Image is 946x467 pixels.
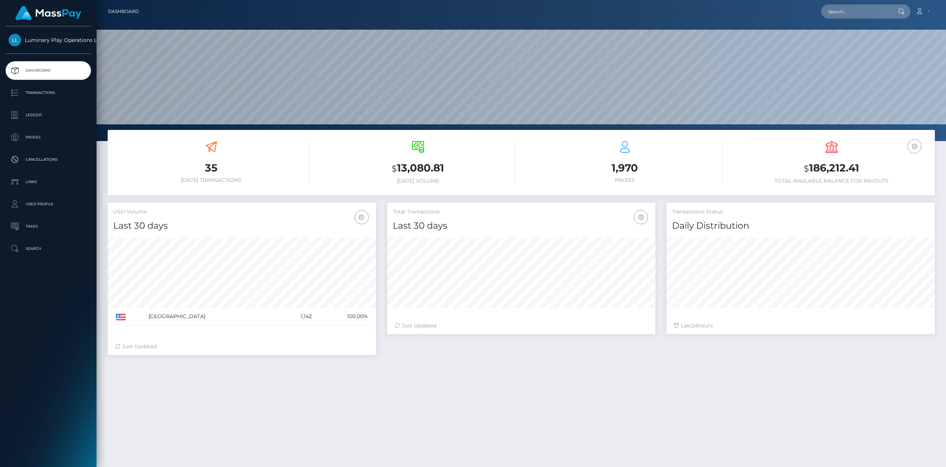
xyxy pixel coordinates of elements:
[320,161,516,176] h3: 13,080.81
[6,150,91,169] a: Cancellations
[314,308,371,325] td: 100.00%
[279,308,314,325] td: 1,142
[15,6,81,20] img: MassPay Logo
[6,37,91,43] span: Luminary Play Operations Limited
[734,178,929,184] h6: Total Available Balance for Payouts
[113,219,371,232] h4: Last 30 days
[9,243,88,254] p: Search
[6,128,91,147] a: Payees
[672,208,929,216] h5: Transactions Status
[395,322,648,330] div: Just Updated
[527,161,722,175] h3: 1,970
[9,34,21,46] img: Luminary Play Operations Limited
[320,178,516,184] h6: [DATE] Volume
[6,195,91,213] a: User Profile
[674,322,927,330] div: Last hours
[6,61,91,80] a: Dashboard
[6,239,91,258] a: Search
[672,219,929,232] h4: Daily Distribution
[9,87,88,98] p: Transactions
[113,177,309,183] h6: [DATE] Transactions
[113,208,371,216] h5: USD Volume
[734,161,929,176] h3: 186,212.41
[9,199,88,210] p: User Profile
[9,154,88,165] p: Cancellations
[9,132,88,143] p: Payees
[804,163,809,174] small: $
[9,65,88,76] p: Dashboard
[692,322,698,329] span: 24
[113,161,309,175] h3: 35
[6,173,91,191] a: Links
[393,219,650,232] h4: Last 30 days
[527,177,722,183] h6: Payees
[9,176,88,187] p: Links
[821,4,891,19] input: Search...
[6,106,91,124] a: Ledger
[146,308,279,325] td: [GEOGRAPHIC_DATA]
[9,110,88,121] p: Ledger
[116,314,126,320] img: US.png
[392,163,397,174] small: $
[115,343,369,350] div: Just Updated
[6,217,91,236] a: Taxes
[6,84,91,102] a: Transactions
[108,4,139,19] a: Dashboard
[9,221,88,232] p: Taxes
[393,208,650,216] h5: Total Transactions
